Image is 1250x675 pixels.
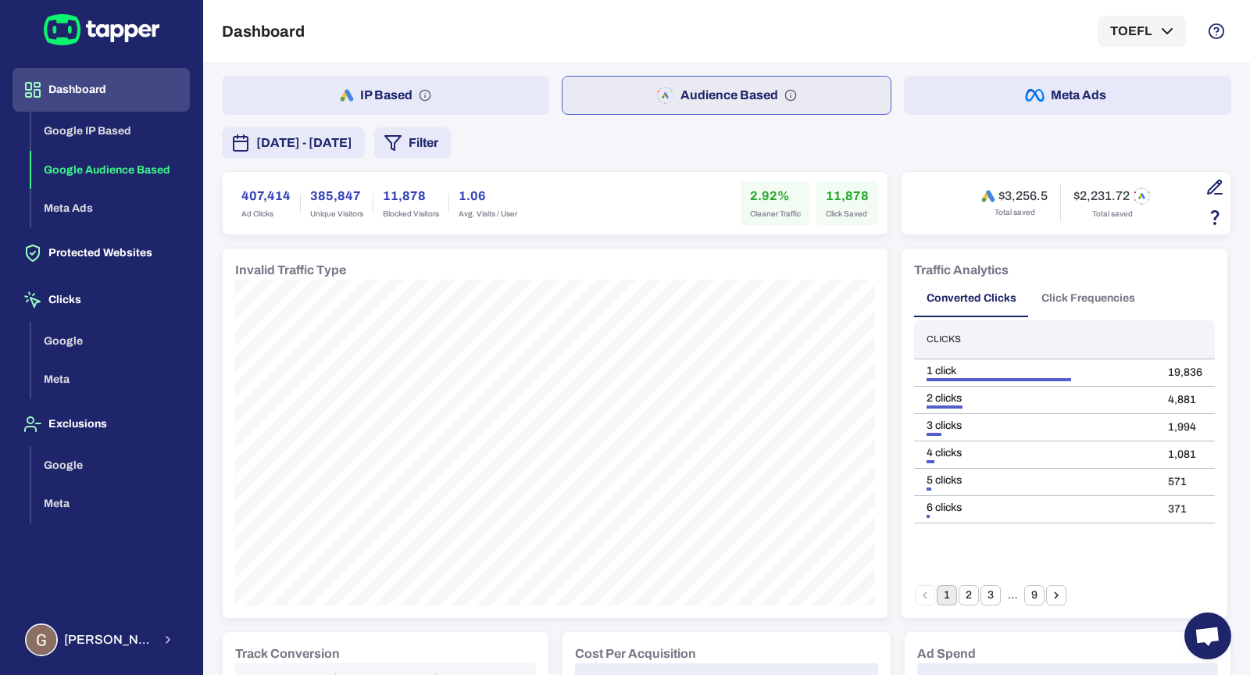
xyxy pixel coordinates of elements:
h6: Track Conversion [235,645,340,663]
h6: 385,847 [310,187,363,205]
h6: Traffic Analytics [914,261,1009,280]
span: Avg. Visits / User [459,209,517,220]
h6: Invalid Traffic Type [235,261,346,280]
a: Meta [31,496,190,509]
h6: Cost Per Acquisition [575,645,696,663]
div: 4 clicks [927,446,1143,460]
a: Dashboard [12,82,190,95]
button: Audience Based [562,76,891,115]
button: Go to next page [1046,585,1066,605]
td: 371 [1155,495,1215,523]
button: Meta Ads [31,189,190,228]
span: Cleaner Traffic [750,209,801,220]
a: Protected Websites [12,245,190,259]
span: Unique Visitors [310,209,363,220]
div: … [1002,588,1023,602]
button: Google [31,322,190,361]
button: Dashboard [12,68,190,112]
span: Blocked Visitors [383,209,439,220]
td: 571 [1155,468,1215,495]
h6: 11,878 [826,187,869,205]
button: page 1 [937,585,957,605]
nav: pagination navigation [914,585,1067,605]
h6: Ad Spend [917,645,976,663]
img: Guillaume Lebelle [27,625,56,655]
h6: 407,414 [241,187,291,205]
a: Google IP Based [31,123,190,137]
td: 19,836 [1155,359,1215,386]
h5: Dashboard [222,22,305,41]
button: Meta [31,484,190,523]
button: Filter [374,127,451,159]
button: Exclusions [12,402,190,446]
h6: 11,878 [383,187,439,205]
span: [DATE] - [DATE] [256,134,352,152]
span: Ad Clicks [241,209,291,220]
h6: 1.06 [459,187,517,205]
td: 1,994 [1155,413,1215,441]
h6: 2.92% [750,187,801,205]
a: Clicks [12,292,190,305]
a: Google [31,457,190,470]
span: Total saved [1092,209,1133,220]
button: Meta Ads [904,76,1231,115]
div: Open chat [1184,612,1231,659]
h6: $2,231.72 [1073,188,1130,204]
button: Meta [31,360,190,399]
button: Google [31,446,190,485]
button: Google IP Based [31,112,190,151]
div: 3 clicks [927,419,1143,433]
div: 1 click [927,364,1143,378]
td: 4,881 [1155,386,1215,413]
button: Go to page 3 [980,585,1001,605]
span: [PERSON_NAME] Lebelle [64,632,152,648]
button: Guillaume Lebelle[PERSON_NAME] Lebelle [12,617,190,662]
button: Converted Clicks [914,280,1029,317]
button: Estimation based on the quantity of invalid click x cost-per-click. [1202,204,1228,230]
a: Google Audience Based [31,162,190,175]
button: Clicks [12,278,190,322]
svg: Audience based: Search, Display, Shopping, Video Performance Max, Demand Generation [784,89,797,102]
a: Google [31,333,190,346]
span: Total saved [995,207,1035,218]
div: 5 clicks [927,473,1143,487]
h6: $3,256.5 [998,188,1048,204]
button: [DATE] - [DATE] [222,127,365,159]
span: Click Saved [826,209,869,220]
button: TOEFL [1098,16,1186,47]
div: 2 clicks [927,391,1143,405]
a: Meta [31,372,190,385]
button: Click Frequencies [1029,280,1148,317]
div: 6 clicks [927,501,1143,515]
button: Go to page 2 [959,585,979,605]
button: IP Based [222,76,549,115]
button: Google Audience Based [31,151,190,190]
td: 1,081 [1155,441,1215,468]
svg: IP based: Search, Display, and Shopping. [419,89,431,102]
a: Exclusions [12,416,190,430]
button: Protected Websites [12,231,190,275]
button: Go to page 9 [1024,585,1045,605]
a: Meta Ads [31,201,190,214]
th: Clicks [914,320,1155,359]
